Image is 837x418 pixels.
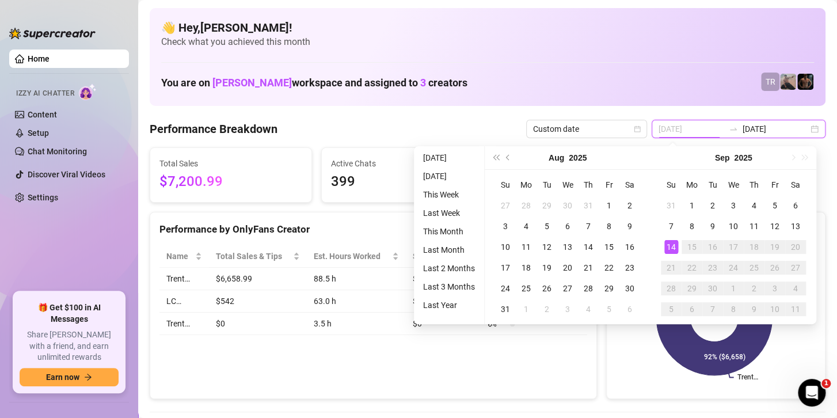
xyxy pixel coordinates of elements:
div: 11 [789,302,802,316]
li: [DATE] [418,151,480,165]
div: 23 [706,261,720,275]
span: Izzy AI Chatter [16,88,74,99]
td: 2025-09-07 [661,216,682,237]
div: 11 [519,240,533,254]
td: 2025-09-03 [723,195,744,216]
th: Fr [764,174,785,195]
div: 27 [499,199,512,212]
td: 2025-09-04 [744,195,764,216]
td: 2025-09-28 [661,278,682,299]
button: Choose a month [549,146,564,169]
span: Earn now [46,373,79,382]
td: 2025-10-04 [785,278,806,299]
div: 1 [685,199,699,212]
td: 2025-07-28 [516,195,537,216]
div: 27 [561,282,575,295]
td: 2025-09-02 [537,299,557,320]
td: 2025-10-06 [682,299,702,320]
div: 31 [664,199,678,212]
td: 2025-08-29 [599,278,619,299]
div: 30 [623,282,637,295]
div: 6 [685,302,699,316]
td: 2025-08-31 [495,299,516,320]
th: Total Sales & Tips [209,245,307,268]
td: 2025-08-14 [578,237,599,257]
td: 2025-09-26 [764,257,785,278]
div: 9 [706,219,720,233]
td: 2025-08-30 [619,278,640,299]
td: 2025-09-09 [702,216,723,237]
div: 27 [789,261,802,275]
div: 1 [519,302,533,316]
div: 28 [519,199,533,212]
td: 2025-08-22 [599,257,619,278]
img: Trent [797,74,813,90]
div: 5 [664,302,678,316]
th: Tu [537,174,557,195]
td: 2025-09-16 [702,237,723,257]
div: 26 [540,282,554,295]
span: 1 [821,379,831,388]
div: 29 [540,199,554,212]
div: 3 [768,282,782,295]
button: Earn nowarrow-right [20,368,119,386]
a: Discover Viral Videos [28,170,105,179]
li: Last Week [418,206,480,220]
div: 17 [726,240,740,254]
td: 2025-08-21 [578,257,599,278]
span: swap-right [729,124,738,134]
div: 11 [747,219,761,233]
td: 2025-10-09 [744,299,764,320]
td: 2025-09-19 [764,237,785,257]
td: 2025-09-25 [744,257,764,278]
td: Trent… [159,268,209,290]
td: 2025-08-09 [619,216,640,237]
td: 2025-10-03 [764,278,785,299]
span: Total Sales [159,157,302,170]
div: 13 [561,240,575,254]
div: 16 [706,240,720,254]
div: 20 [561,261,575,275]
td: 2025-07-27 [495,195,516,216]
td: 2025-08-11 [516,237,537,257]
td: 2025-08-18 [516,257,537,278]
td: 2025-09-01 [516,299,537,320]
th: We [723,174,744,195]
h1: You are on workspace and assigned to creators [161,77,467,89]
div: 10 [499,240,512,254]
td: 2025-08-23 [619,257,640,278]
div: 6 [789,199,802,212]
a: Settings [28,193,58,202]
li: Last 2 Months [418,261,480,275]
div: 25 [747,261,761,275]
th: Sales / Hour [406,245,481,268]
span: arrow-right [84,373,92,381]
li: Last Month [418,243,480,257]
span: TR [766,75,775,88]
div: 28 [581,282,595,295]
td: 2025-08-28 [578,278,599,299]
div: 1 [726,282,740,295]
td: 2025-09-02 [702,195,723,216]
td: 2025-09-05 [764,195,785,216]
td: 2025-08-02 [619,195,640,216]
td: 2025-10-10 [764,299,785,320]
td: $0 [406,313,481,335]
button: Choose a year [734,146,752,169]
div: 13 [789,219,802,233]
div: 2 [623,199,637,212]
a: Chat Monitoring [28,147,87,156]
td: 2025-10-01 [723,278,744,299]
li: Last 3 Months [418,280,480,294]
div: 12 [540,240,554,254]
td: 2025-08-10 [495,237,516,257]
div: 7 [706,302,720,316]
td: 2025-09-06 [619,299,640,320]
td: $0 [209,313,307,335]
div: 29 [685,282,699,295]
td: 2025-09-15 [682,237,702,257]
td: 2025-07-30 [557,195,578,216]
td: 2025-09-12 [764,216,785,237]
div: 1 [602,199,616,212]
div: 15 [602,240,616,254]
